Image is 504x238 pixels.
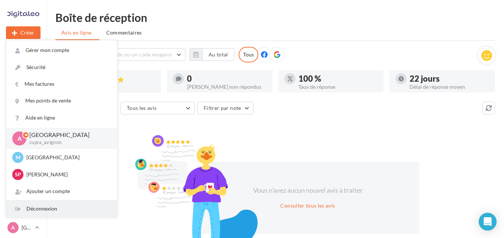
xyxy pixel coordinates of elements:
[6,200,117,217] div: Déconnexion
[29,131,105,139] p: [GEOGRAPHIC_DATA]
[17,134,22,143] span: A
[190,48,235,61] button: Au total
[6,110,117,126] a: Aide en ligne
[11,224,15,231] span: A
[22,224,32,231] p: [GEOGRAPHIC_DATA]
[16,154,20,161] span: M
[187,84,266,89] div: [PERSON_NAME] non répondus
[106,29,142,36] span: Commentaires
[298,84,378,89] div: Taux de réponse
[479,213,497,231] div: Open Intercom Messenger
[29,139,105,146] p: cupra_avignon
[298,75,378,83] div: 100 %
[6,76,117,92] a: Mes factures
[6,26,41,39] button: Créer
[239,47,258,62] div: Tous
[120,102,195,114] button: Tous les avis
[244,186,372,195] div: Vous n'avez aucun nouvel avis à traiter
[6,42,117,59] a: Gérer mon compte
[26,171,108,178] p: [PERSON_NAME]
[15,171,21,178] span: Sp
[6,183,117,200] div: Ajouter un compte
[55,48,185,61] button: Choisir un point de vente ou un code magasin
[187,75,266,83] div: 0
[277,201,338,210] button: Consulter tous les avis
[6,59,117,76] a: Sécurité
[410,84,489,89] div: Délai de réponse moyen
[197,102,253,114] button: Filtrer par note
[6,221,41,235] a: A [GEOGRAPHIC_DATA]
[6,26,41,39] div: Nouvelle campagne
[26,154,108,161] p: [GEOGRAPHIC_DATA]
[55,12,495,23] div: Boîte de réception
[410,75,489,83] div: 22 jours
[6,92,117,109] a: Mes points de vente
[127,105,157,111] span: Tous les avis
[202,48,235,61] button: Au total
